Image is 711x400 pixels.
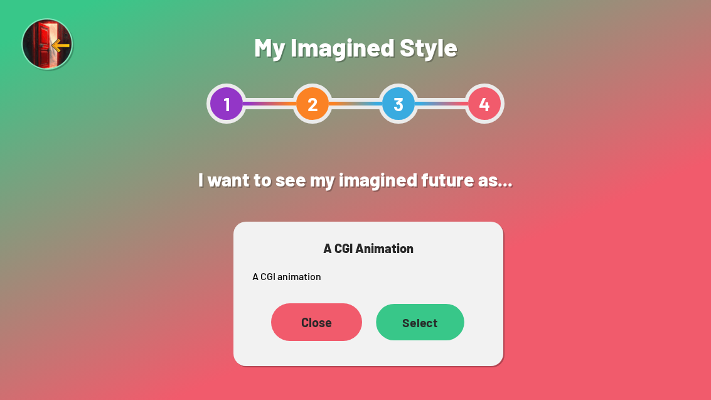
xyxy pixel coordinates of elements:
[376,304,464,340] div: Select
[378,84,419,124] div: 3
[252,268,484,284] p: A CGI animation
[271,303,362,341] div: Close
[292,84,333,124] div: 2
[21,18,75,72] img: Exit
[464,84,505,124] div: 4
[206,84,247,124] div: 1
[136,155,575,203] h2: I want to see my imagined future as...
[206,31,505,62] h1: My Imagined Style
[252,241,484,256] h3: A CGI Animation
